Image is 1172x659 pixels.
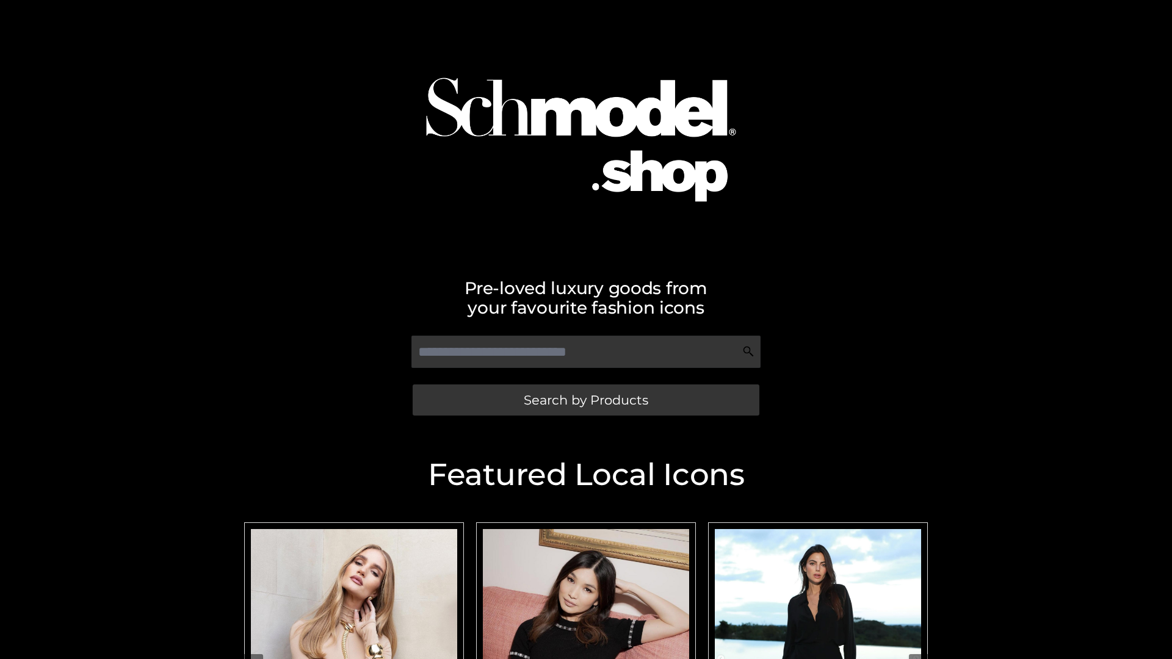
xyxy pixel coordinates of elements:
h2: Featured Local Icons​ [238,459,934,490]
img: Search Icon [742,345,754,358]
span: Search by Products [524,394,648,406]
h2: Pre-loved luxury goods from your favourite fashion icons [238,278,934,317]
a: Search by Products [413,384,759,416]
